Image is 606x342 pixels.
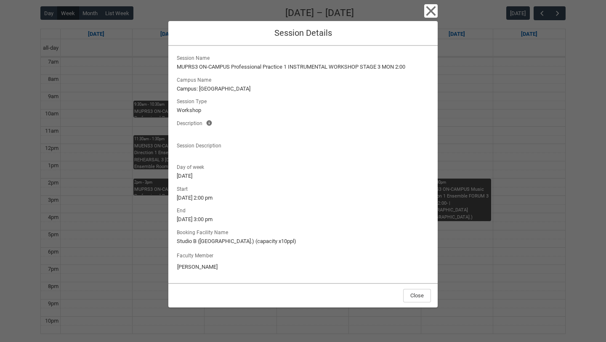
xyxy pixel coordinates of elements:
lightning-formatted-text: MUPRS3 ON-CAMPUS Professional Practice 1 INSTRUMENTAL WORKSHOP STAGE 3 MON 2:00 [177,63,429,71]
span: Session Type [177,96,210,105]
lightning-formatted-text: Workshop [177,106,429,115]
button: Close [424,4,438,18]
lightning-formatted-text: [DATE] 2:00 pm [177,194,429,202]
span: Session Details [274,28,332,38]
span: Campus Name [177,75,215,84]
lightning-formatted-text: [DATE] [177,172,429,180]
span: Booking Facility Name [177,227,231,236]
span: Description [177,118,206,127]
span: End [177,205,189,214]
lightning-formatted-text: Campus: [GEOGRAPHIC_DATA] [177,85,429,93]
span: Session Name [177,53,213,62]
button: Close [403,289,431,302]
lightning-formatted-text: [DATE] 3:00 pm [177,215,429,224]
label: Faculty Member [177,250,217,259]
span: Day of week [177,162,207,171]
span: Session Description [177,140,225,150]
span: Start [177,184,191,193]
lightning-formatted-text: Studio B ([GEOGRAPHIC_DATA].) (capacity x10ppl) [177,237,429,246]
